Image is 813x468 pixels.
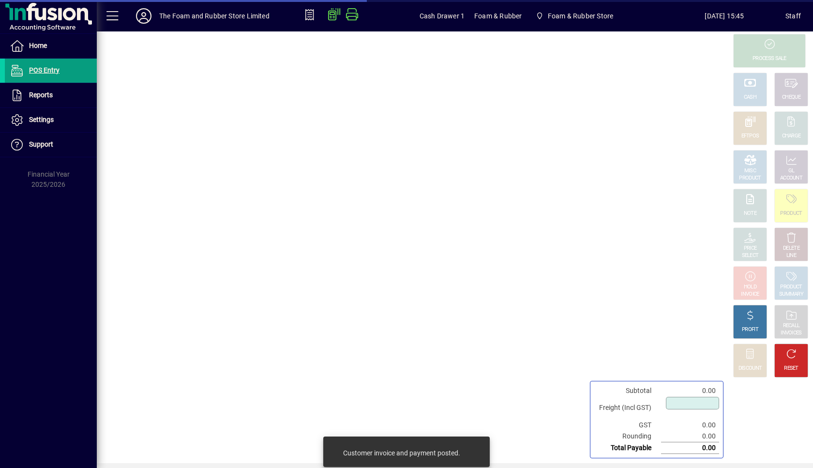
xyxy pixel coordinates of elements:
div: SUMMARY [779,291,803,298]
div: PRODUCT [780,210,802,217]
div: EFTPOS [741,133,759,140]
span: Settings [29,116,54,123]
div: INVOICE [741,291,759,298]
td: GST [594,420,661,431]
div: Staff [785,8,801,24]
div: MISC [744,167,756,175]
button: Profile [128,7,159,25]
div: LINE [786,252,796,259]
div: CASH [744,94,756,101]
span: Foam & Rubber Store [531,7,617,25]
td: Subtotal [594,385,661,396]
span: Foam & Rubber Store [548,8,613,24]
span: Support [29,140,53,148]
div: RECALL [783,322,800,330]
div: PRODUCT [739,175,761,182]
div: CHEQUE [782,94,800,101]
div: INVOICES [781,330,801,337]
a: Settings [5,108,97,132]
a: Support [5,133,97,157]
td: Freight (Incl GST) [594,396,661,420]
span: Home [29,42,47,49]
td: 0.00 [661,385,719,396]
span: [DATE] 15:45 [663,8,785,24]
td: 0.00 [661,420,719,431]
div: NOTE [744,210,756,217]
div: ACCOUNT [780,175,802,182]
div: HOLD [744,284,756,291]
div: SELECT [742,252,759,259]
td: 0.00 [661,442,719,454]
div: PROCESS SALE [753,55,786,62]
div: RESET [784,365,798,372]
div: CHARGE [782,133,801,140]
div: DELETE [783,245,799,252]
div: PRICE [744,245,757,252]
div: PROFIT [742,326,758,333]
td: Total Payable [594,442,661,454]
div: DISCOUNT [738,365,762,372]
span: Foam & Rubber [474,8,522,24]
div: GL [788,167,795,175]
span: Reports [29,91,53,99]
span: POS Entry [29,66,60,74]
span: Cash Drawer 1 [420,8,465,24]
div: Customer invoice and payment posted. [343,448,460,458]
div: PRODUCT [780,284,802,291]
a: Home [5,34,97,58]
div: The Foam and Rubber Store Limited [159,8,270,24]
td: 0.00 [661,431,719,442]
td: Rounding [594,431,661,442]
a: Reports [5,83,97,107]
